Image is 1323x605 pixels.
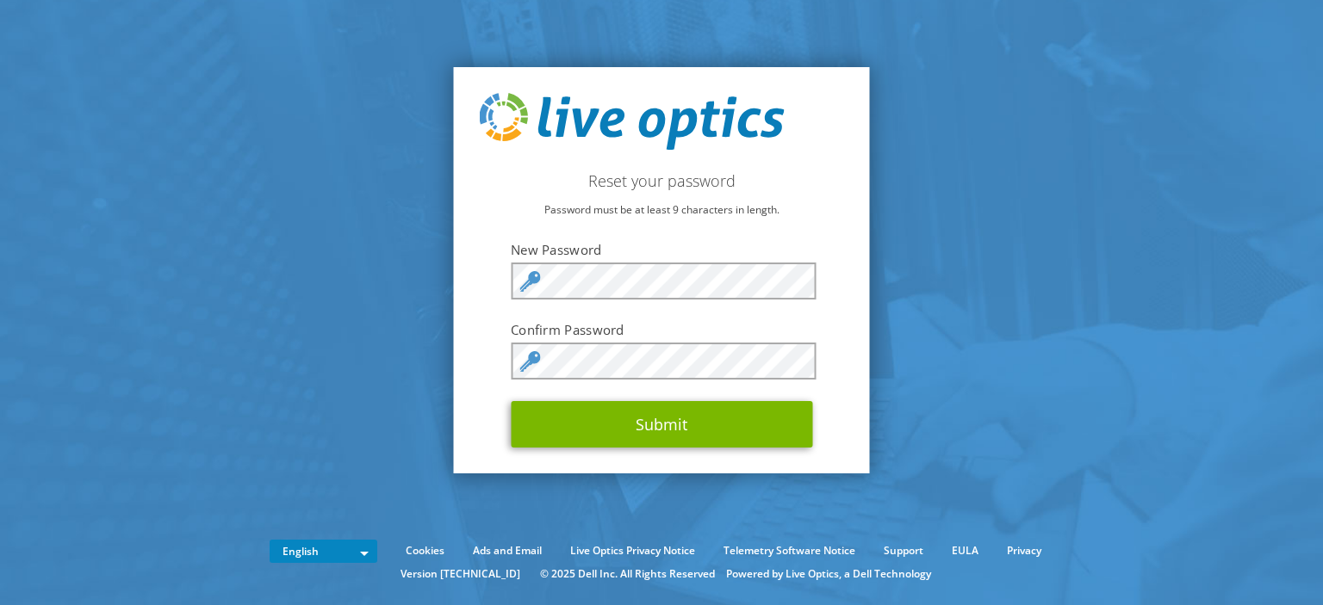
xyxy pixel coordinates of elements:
label: Confirm Password [511,321,812,338]
li: Version [TECHNICAL_ID] [392,565,529,583]
img: live_optics_svg.svg [480,93,785,150]
a: Ads and Email [460,541,555,560]
h2: Reset your password [480,171,844,190]
a: Cookies [393,541,457,560]
a: Live Optics Privacy Notice [557,541,708,560]
li: © 2025 Dell Inc. All Rights Reserved [531,565,724,583]
p: Password must be at least 9 characters in length. [480,201,844,219]
li: Powered by Live Optics, a Dell Technology [726,565,931,583]
button: Submit [511,401,812,448]
a: Support [871,541,936,560]
a: Telemetry Software Notice [711,541,868,560]
a: EULA [939,541,991,560]
label: New Password [511,241,812,258]
a: Privacy [994,541,1054,560]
